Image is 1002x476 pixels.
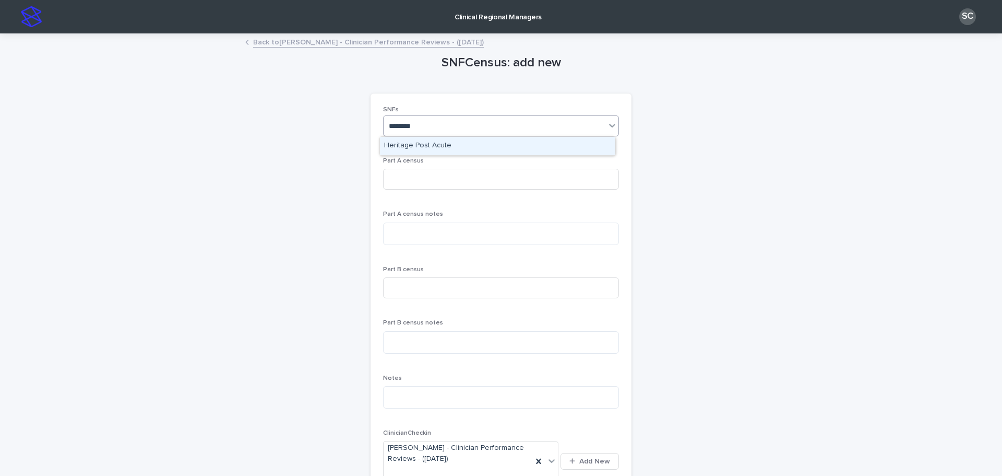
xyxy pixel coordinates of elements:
[959,8,976,25] div: SC
[383,107,399,113] span: SNFs
[371,55,631,71] h1: SNFCensus: add new
[383,266,424,273] span: Part B census
[383,375,402,381] span: Notes
[383,158,424,164] span: Part A census
[380,137,615,155] div: Heritage Post Acute
[253,36,484,48] a: Back to[PERSON_NAME] - Clinician Performance Reviews - ([DATE])
[21,6,42,27] img: stacker-logo-s-only.png
[383,211,443,217] span: Part A census notes
[383,430,431,436] span: ClinicianCheckin
[388,443,528,465] span: [PERSON_NAME] - Clinician Performance Reviews - ([DATE])
[383,320,443,326] span: Part B census notes
[560,453,619,470] button: Add New
[579,458,610,465] span: Add New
